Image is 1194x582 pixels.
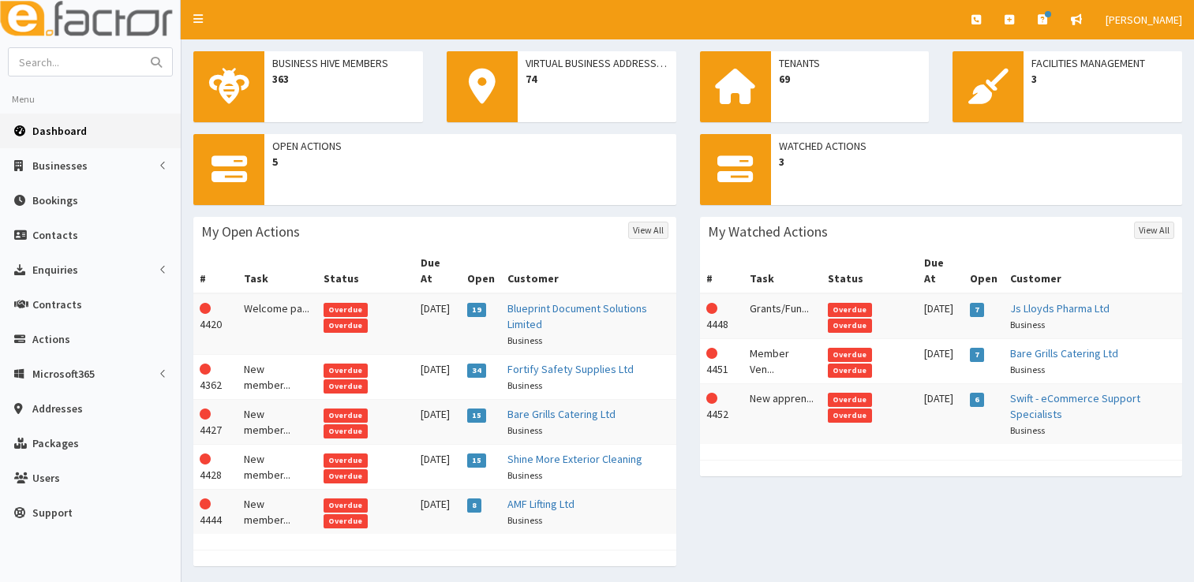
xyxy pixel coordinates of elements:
[507,514,542,526] small: Business
[526,71,668,87] span: 74
[822,248,918,293] th: Status
[32,506,73,520] span: Support
[1010,301,1110,315] a: Js Lloyds Pharma Ltd
[526,55,668,71] span: Virtual Business Addresses
[507,334,542,346] small: Business
[706,393,717,404] i: This Action is overdue!
[414,248,460,293] th: Due At
[918,384,964,445] td: [DATE]
[779,154,1175,170] span: 3
[193,490,238,535] td: 4444
[628,222,668,239] a: View All
[918,339,964,384] td: [DATE]
[507,497,575,511] a: AMF Lifting Ltd
[461,248,501,293] th: Open
[743,248,822,293] th: Task
[828,364,872,378] span: Overdue
[238,355,317,400] td: New member...
[414,293,460,355] td: [DATE]
[507,469,542,481] small: Business
[467,409,487,423] span: 15
[779,55,922,71] span: Tenants
[200,409,211,420] i: This Action is overdue!
[708,225,828,239] h3: My Watched Actions
[1010,346,1118,360] a: Bare Grills Catering Ltd
[324,303,368,317] span: Overdue
[324,514,368,528] span: Overdue
[324,409,368,423] span: Overdue
[779,138,1175,154] span: Watched Actions
[1004,248,1182,293] th: Customer
[324,379,368,394] span: Overdue
[779,71,922,87] span: 69
[507,407,616,421] a: Bare Grills Catering Ltd
[918,293,964,339] td: [DATE]
[317,248,414,293] th: Status
[743,384,822,445] td: New appren...
[200,453,211,464] i: This Action is overdue!
[238,445,317,490] td: New member...
[918,248,964,293] th: Due At
[32,471,60,485] span: Users
[414,445,460,490] td: [DATE]
[324,469,368,483] span: Overdue
[507,452,642,466] a: Shine More Exterior Cleaning
[32,159,88,173] span: Businesses
[964,248,1004,293] th: Open
[200,364,211,375] i: This Action is overdue!
[272,71,415,87] span: 363
[970,303,985,317] span: 7
[1031,71,1174,87] span: 3
[324,453,368,468] span: Overdue
[238,293,317,355] td: Welcome pa...
[272,154,668,170] span: 5
[32,263,78,277] span: Enquiries
[501,248,676,293] th: Customer
[324,319,368,333] span: Overdue
[193,445,238,490] td: 4428
[467,453,487,468] span: 15
[700,384,744,445] td: 4452
[414,400,460,445] td: [DATE]
[700,293,744,339] td: 4448
[193,248,238,293] th: #
[706,348,717,359] i: This Action is overdue!
[272,55,415,71] span: Business Hive Members
[193,400,238,445] td: 4427
[32,228,78,242] span: Contacts
[238,490,317,535] td: New member...
[324,364,368,378] span: Overdue
[414,490,460,535] td: [DATE]
[32,124,87,138] span: Dashboard
[1031,55,1174,71] span: Facilities Management
[324,424,368,438] span: Overdue
[1010,424,1045,436] small: Business
[706,303,717,314] i: This Action is overdue!
[828,303,872,317] span: Overdue
[743,339,822,384] td: Member Ven...
[970,393,985,407] span: 6
[507,301,647,331] a: Blueprint Document Solutions Limited
[700,248,744,293] th: #
[1010,319,1045,330] small: Business
[1010,364,1045,375] small: Business
[507,424,542,436] small: Business
[193,355,238,400] td: 4362
[507,362,634,376] a: Fortify Safety Supplies Ltd
[743,293,822,339] td: Grants/Fun...
[414,355,460,400] td: [DATE]
[200,303,211,314] i: This Action is overdue!
[828,393,872,407] span: Overdue
[828,348,872,362] span: Overdue
[200,498,211,509] i: This Action is overdue!
[507,379,542,391] small: Business
[238,248,317,293] th: Task
[193,293,238,355] td: 4420
[467,364,487,378] span: 34
[32,297,82,312] span: Contracts
[32,193,78,207] span: Bookings
[324,498,368,513] span: Overdue
[467,303,487,317] span: 19
[970,348,985,362] span: 7
[467,498,482,513] span: 8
